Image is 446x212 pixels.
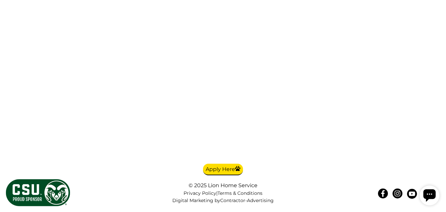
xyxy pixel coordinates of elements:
img: We hire veterans [259,129,293,162]
div: Digital Marketing by [157,198,289,203]
a: Contractor-Advertising [220,198,274,203]
a: Privacy Policy [184,190,216,196]
a: Terms & Conditions [218,190,262,196]
nav: | [157,191,289,204]
a: Apply Here [203,164,243,176]
div: Open chat widget [3,3,22,22]
img: CSU Sponsor Badge [5,178,71,207]
img: now-hiring [153,129,202,162]
img: We hire veterans [206,129,256,162]
div: © 2025 Lion Home Service [157,182,289,189]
